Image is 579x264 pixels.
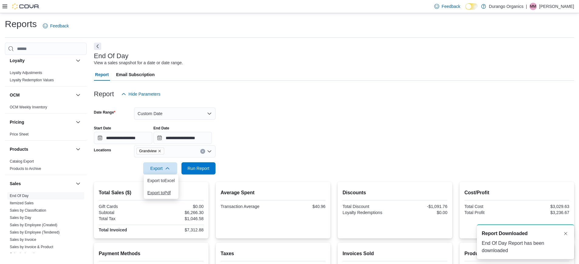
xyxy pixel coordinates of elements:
span: Feedback [442,3,460,9]
a: Sales by Employee (Tendered) [10,230,60,234]
div: $7,312.88 [152,227,204,232]
label: Start Date [94,126,111,131]
div: Total Profit [464,210,516,215]
span: Hide Parameters [129,91,160,97]
h3: Report [94,90,114,98]
a: Feedback [40,20,71,32]
div: Total Tax [99,216,150,221]
button: Dismiss toast [562,230,569,237]
div: $1,046.58 [152,216,204,221]
span: Catalog Export [10,159,34,164]
div: Loyalty [5,69,87,86]
span: Loyalty Adjustments [10,70,42,75]
span: Export [147,162,174,174]
span: MM [530,3,536,10]
div: $6,266.30 [152,210,204,215]
label: End Date [153,126,169,131]
input: Press the down key to open a popover containing a calendar. [153,132,212,144]
div: $0.00 [396,210,447,215]
h2: Taxes [221,250,326,257]
div: Gift Cards [99,204,150,209]
span: Run Report [188,165,209,171]
div: Michelle Moore [529,3,537,10]
div: Transaction Average [221,204,272,209]
button: Export [143,162,177,174]
div: End Of Day Report has been downloaded [482,240,569,254]
h2: Payment Methods [99,250,204,257]
div: Total Cost [464,204,516,209]
button: Remove Grandview from selection in this group [158,149,161,153]
a: Feedback [432,0,463,12]
span: OCM Weekly Inventory [10,105,47,110]
span: Sales by Employee (Created) [10,223,57,227]
div: View a sales snapshot for a date or date range. [94,60,183,66]
button: Loyalty [74,57,82,64]
button: Pricing [10,119,73,125]
span: Report Downloaded [482,230,528,237]
span: Price Sheet [10,132,29,137]
h3: Products [10,146,28,152]
input: Press the down key to open a popover containing a calendar. [94,132,152,144]
a: Sales by Invoice & Product [10,245,53,249]
a: Itemized Sales [10,201,34,205]
h2: Discounts [343,189,447,196]
button: Sales [74,180,82,187]
a: Products to Archive [10,167,41,171]
h3: End Of Day [94,52,129,60]
p: | [526,3,527,10]
a: End Of Day [10,194,29,198]
div: $0.00 [152,204,204,209]
a: Sales by Day [10,216,31,220]
a: Price Sheet [10,132,29,136]
h3: OCM [10,92,20,98]
p: [PERSON_NAME] [539,3,574,10]
div: -$1,091.76 [396,204,447,209]
button: Clear input [200,149,205,154]
h3: Sales [10,181,21,187]
h1: Reports [5,18,37,30]
button: Next [94,43,101,50]
div: Subtotal [99,210,150,215]
button: Products [74,146,82,153]
div: Loyalty Redemptions [343,210,394,215]
a: Loyalty Redemption Values [10,78,54,82]
button: Loyalty [10,58,73,64]
h2: Invoices Sold [343,250,447,257]
span: Export to Pdf [147,190,175,195]
span: Email Subscription [116,69,155,81]
button: OCM [10,92,73,98]
button: Export toPdf [144,187,178,199]
h2: Average Spent [221,189,326,196]
button: Open list of options [207,149,212,154]
div: $40.96 [274,204,326,209]
button: Hide Parameters [119,88,163,100]
button: Export toExcel [144,174,178,187]
button: Products [10,146,73,152]
span: Itemized Sales [10,201,34,206]
p: Durango Organics [489,3,524,10]
label: Date Range [94,110,115,115]
span: Sales by Location [10,252,39,257]
strong: Total Invoiced [99,227,127,232]
img: Cova [12,3,40,9]
label: Locations [94,148,111,153]
span: Sales by Classification [10,208,46,213]
button: Sales [10,181,73,187]
div: $3,236.67 [518,210,569,215]
button: Run Report [181,162,215,174]
span: Grandview [139,148,157,154]
a: Loyalty Adjustments [10,71,42,75]
span: Export to Excel [147,178,175,183]
div: Products [5,158,87,175]
a: Sales by Employee (Created) [10,223,57,227]
a: Sales by Classification [10,208,46,213]
div: Notification [482,230,569,237]
button: OCM [74,91,82,99]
